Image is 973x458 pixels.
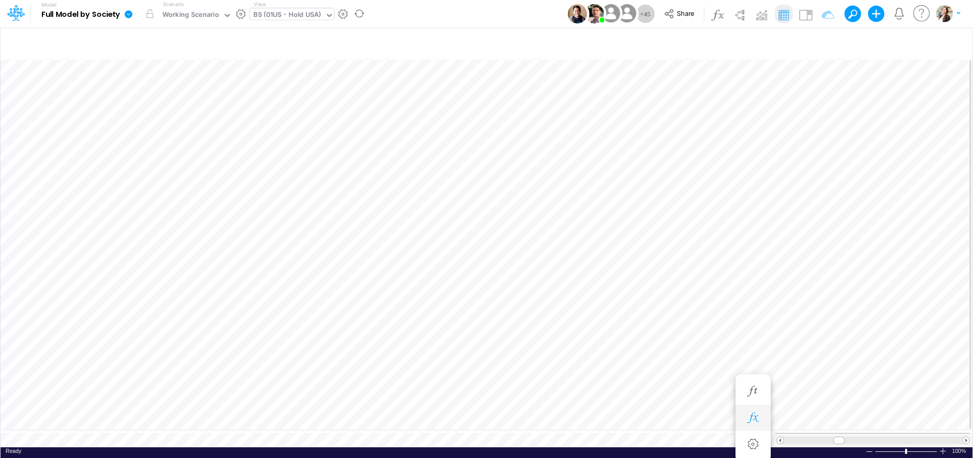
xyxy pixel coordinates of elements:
div: Zoom [875,447,939,455]
button: Share [659,6,701,22]
span: Ready [6,448,21,454]
img: User Image Icon [584,4,604,23]
img: User Image Icon [615,2,638,25]
div: Working Scenario [162,10,219,21]
div: BS (01US - Hold USA) [253,10,321,21]
div: Zoom In [939,447,947,455]
input: Type a title here [9,32,750,53]
div: Zoom Out [865,448,873,455]
div: Zoom level [952,447,967,455]
div: Zoom [905,449,907,454]
span: Share [677,9,694,17]
label: Scenario [163,1,184,8]
span: 100% [952,447,967,455]
a: Notifications [893,8,905,19]
label: View [254,1,266,8]
b: Full Model by Society [41,10,121,19]
label: Model [41,2,57,8]
div: In Ready mode [6,447,21,455]
img: User Image Icon [567,4,587,23]
span: + 45 [640,11,650,17]
img: User Image Icon [599,2,622,25]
